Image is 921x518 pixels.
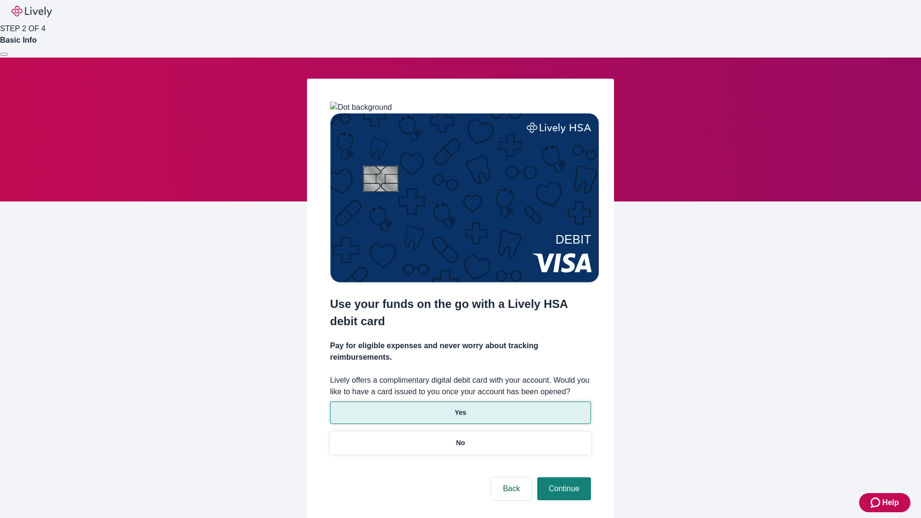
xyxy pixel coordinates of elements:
[456,438,465,448] p: No
[859,493,910,512] button: Zendesk support iconHelp
[537,477,591,500] button: Continue
[330,295,591,330] h2: Use your funds on the go with a Lively HSA debit card
[12,6,52,17] img: Lively
[330,432,591,454] button: No
[330,401,591,424] button: Yes
[491,477,531,500] button: Back
[871,497,882,508] svg: Zendesk support icon
[330,102,392,113] img: Dot background
[330,340,591,363] h4: Pay for eligible expenses and never worry about tracking reimbursements.
[882,497,899,508] span: Help
[455,408,466,418] p: Yes
[330,113,599,283] img: Debit card
[330,375,591,398] label: Lively offers a complimentary digital debit card with your account. Would you like to have a card...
